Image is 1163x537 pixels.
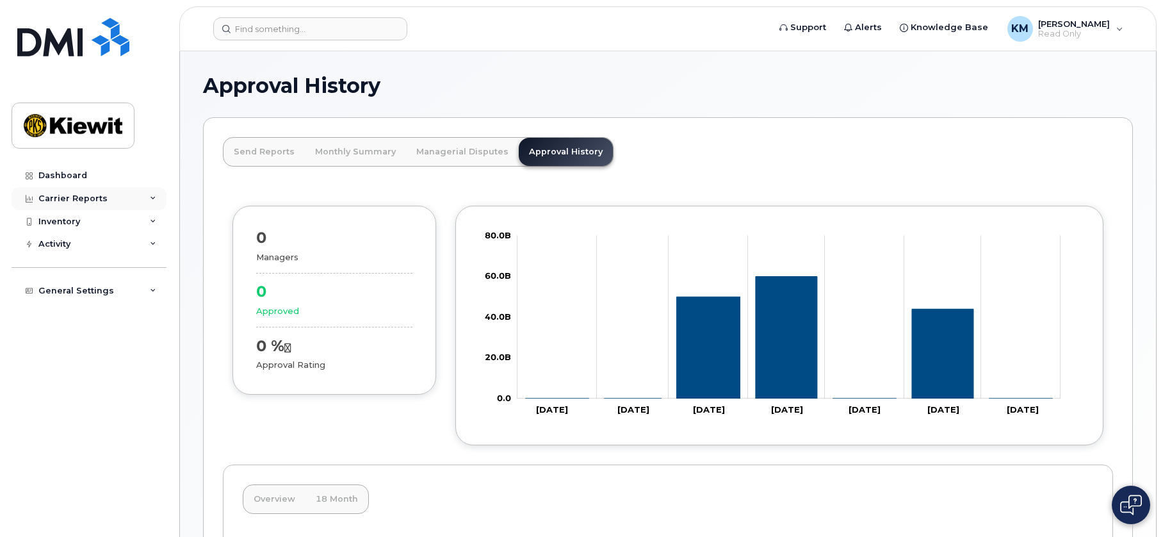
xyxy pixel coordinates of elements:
tspan: 20.0B [485,352,511,363]
div: Approved [256,305,412,317]
a: Monthly Summary [305,138,406,166]
div: 0 [256,229,412,246]
tspan: [DATE] [1007,404,1039,415]
img: Open chat [1120,495,1142,515]
div: 0 [256,283,412,300]
g: Series [525,277,1052,399]
a: Overview [243,485,305,513]
tspan: [DATE] [771,404,803,415]
div: 0 % [256,338,412,354]
h1: Approval History [203,74,1133,97]
tspan: [DATE] [849,404,881,415]
tspan: 0.0 [497,393,511,403]
a: Approval History [519,138,613,166]
tspan: 80.0B [485,230,511,240]
tspan: [DATE] [927,404,959,415]
div: Managers [256,251,412,263]
tspan: [DATE] [693,404,725,415]
tspan: [DATE] [617,404,649,415]
a: 18 Month [305,485,368,513]
tspan: 40.0B [485,311,511,322]
tspan: [DATE] [536,404,568,415]
g: Chart [485,230,1061,415]
tspan: 60.0B [485,271,511,281]
div: Approval Rating [256,359,412,371]
a: Send Reports [224,138,305,166]
a: Managerial Disputes [406,138,519,166]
